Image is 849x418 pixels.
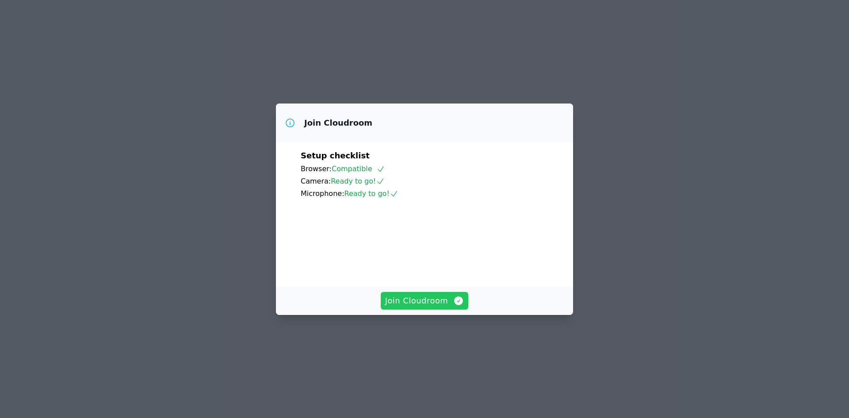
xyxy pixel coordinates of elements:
[301,165,332,173] span: Browser:
[385,295,464,307] span: Join Cloudroom
[344,189,398,198] span: Ready to go!
[304,118,372,128] h3: Join Cloudroom
[301,189,344,198] span: Microphone:
[381,292,469,310] button: Join Cloudroom
[331,177,385,185] span: Ready to go!
[301,177,331,185] span: Camera:
[332,165,385,173] span: Compatible
[301,151,370,160] span: Setup checklist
